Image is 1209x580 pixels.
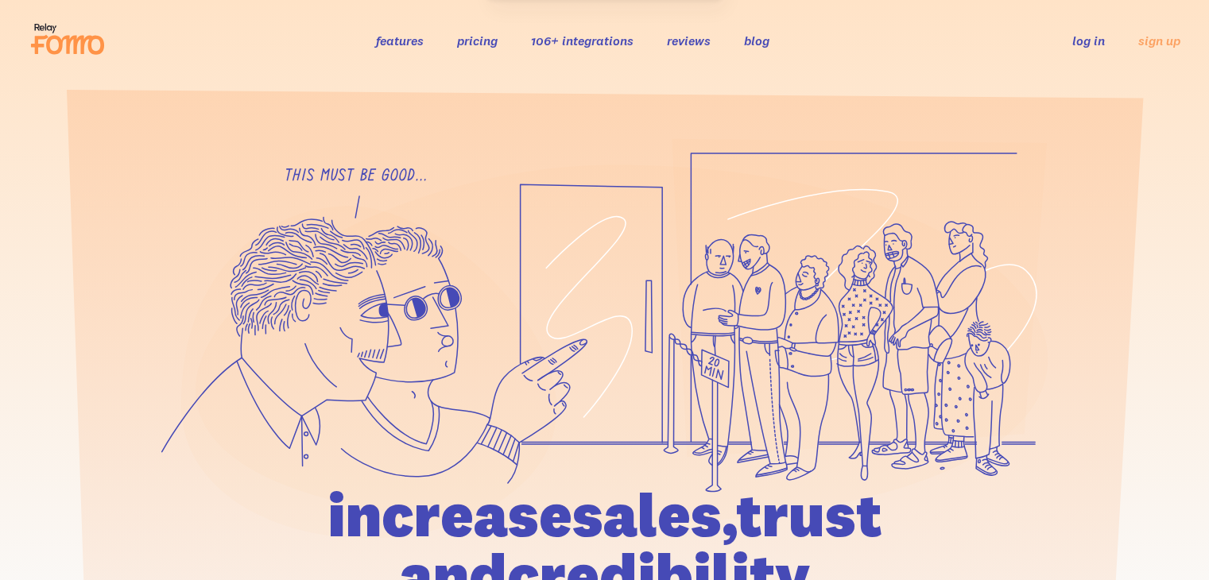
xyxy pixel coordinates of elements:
[457,33,498,48] a: pricing
[744,33,769,48] a: blog
[667,33,711,48] a: reviews
[376,33,424,48] a: features
[1072,33,1105,48] a: log in
[1138,33,1180,49] a: sign up
[531,33,634,48] a: 106+ integrations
